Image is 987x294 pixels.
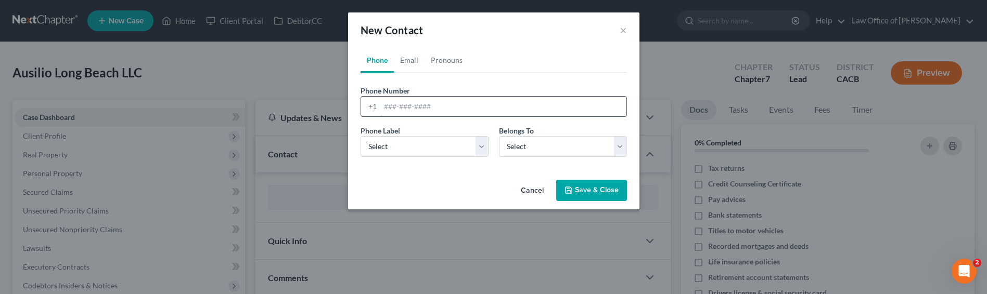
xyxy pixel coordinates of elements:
a: Phone [361,48,394,73]
span: Phone Label [361,126,400,135]
span: Phone Number [361,86,410,95]
div: +1 [361,97,380,116]
a: Email [394,48,425,73]
span: Belongs To [499,126,534,135]
span: 2 [973,259,981,267]
iframe: Intercom live chat [952,259,977,284]
button: Cancel [512,181,552,202]
a: Pronouns [425,48,469,73]
input: ###-###-#### [380,97,626,116]
button: × [620,24,627,36]
span: New Contact [361,24,424,36]
button: Save & Close [556,180,627,202]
